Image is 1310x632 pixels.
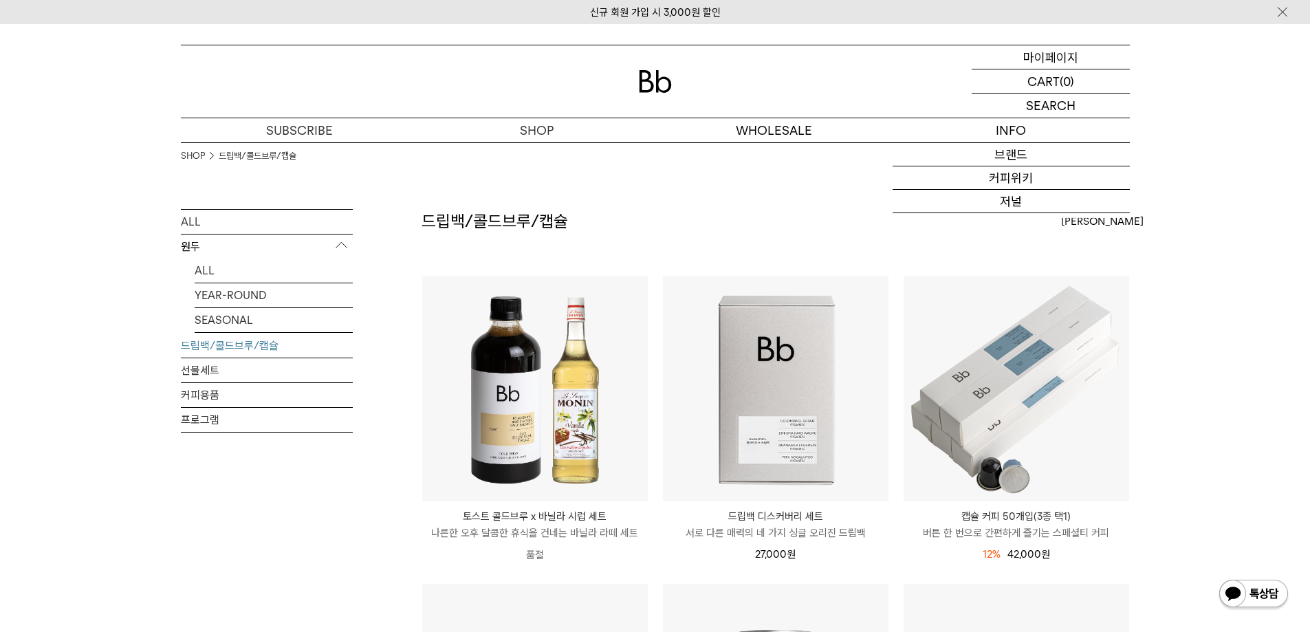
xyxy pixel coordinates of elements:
[422,525,648,541] p: 나른한 오후 달콤한 휴식을 건네는 바닐라 라떼 세트
[983,546,1001,563] div: 12%
[181,118,418,142] a: SUBSCRIBE
[655,118,893,142] p: WHOLESALE
[181,334,353,358] a: 드립백/콜드브루/캡슐
[904,508,1129,525] p: 캡슐 커피 50개입(3종 택1)
[639,70,672,93] img: 로고
[181,358,353,382] a: 선물세트
[904,276,1129,501] img: 캡슐 커피 50개입(3종 택1)
[1007,548,1050,560] span: 42,000
[422,276,648,501] img: 토스트 콜드브루 x 바닐라 시럽 세트
[181,235,353,259] p: 원두
[663,508,888,525] p: 드립백 디스커버리 세트
[1023,45,1078,69] p: 마이페이지
[663,276,888,501] img: 드립백 디스커버리 세트
[787,548,796,560] span: 원
[1027,69,1060,93] p: CART
[893,143,1130,166] a: 브랜드
[1218,578,1289,611] img: 카카오톡 채널 1:1 채팅 버튼
[181,210,353,234] a: ALL
[422,210,568,233] h2: 드립백/콜드브루/캡슐
[181,408,353,432] a: 프로그램
[893,118,1130,142] p: INFO
[219,149,296,163] a: 드립백/콜드브루/캡슐
[663,525,888,541] p: 서로 다른 매력의 네 가지 싱글 오리진 드립백
[972,45,1130,69] a: 마이페이지
[195,308,353,332] a: SEASONAL
[1060,69,1074,93] p: (0)
[422,508,648,525] p: 토스트 콜드브루 x 바닐라 시럽 세트
[181,383,353,407] a: 커피용품
[1061,213,1144,230] span: [PERSON_NAME]
[181,149,205,163] a: SHOP
[195,259,353,283] a: ALL
[422,508,648,541] a: 토스트 콜드브루 x 바닐라 시럽 세트 나른한 오후 달콤한 휴식을 건네는 바닐라 라떼 세트
[1026,94,1076,118] p: SEARCH
[893,190,1130,213] a: 저널
[422,541,648,569] p: 품절
[904,525,1129,541] p: 버튼 한 번으로 간편하게 즐기는 스페셜티 커피
[755,548,796,560] span: 27,000
[195,283,353,307] a: YEAR-ROUND
[904,508,1129,541] a: 캡슐 커피 50개입(3종 택1) 버튼 한 번으로 간편하게 즐기는 스페셜티 커피
[663,508,888,541] a: 드립백 디스커버리 세트 서로 다른 매력의 네 가지 싱글 오리진 드립백
[972,69,1130,94] a: CART (0)
[893,213,1130,237] a: 매장안내
[1041,548,1050,560] span: 원
[590,6,721,19] a: 신규 회원 가입 시 3,000원 할인
[418,118,655,142] a: SHOP
[893,166,1130,190] a: 커피위키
